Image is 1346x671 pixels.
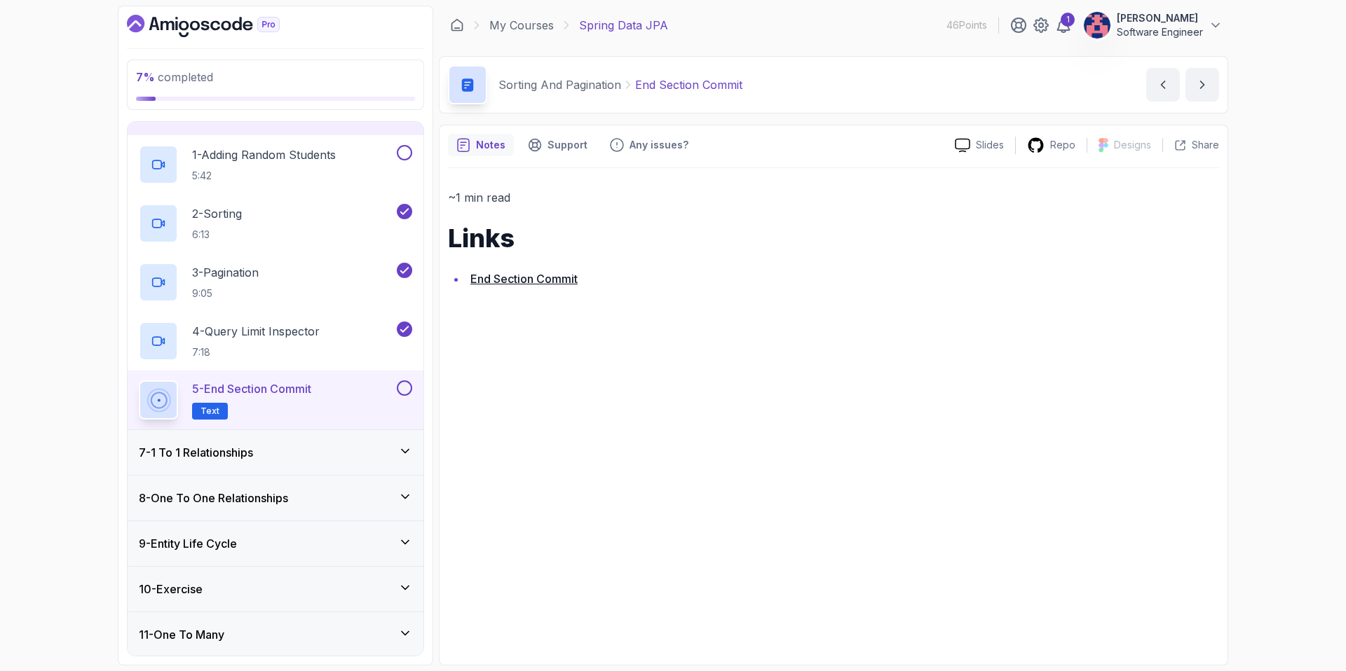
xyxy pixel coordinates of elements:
[139,145,412,184] button: 1-Adding Random Students5:42
[139,321,412,361] button: 4-Query Limit Inspector7:18
[1055,17,1072,34] a: 1
[489,17,554,34] a: My Courses
[128,476,423,520] button: 8-One To One Relationships
[1192,138,1219,152] p: Share
[139,204,412,243] button: 2-Sorting6:13
[548,138,587,152] p: Support
[128,567,423,611] button: 10-Exercise
[139,444,253,461] h3: 7 - 1 To 1 Relationships
[519,134,596,156] button: Support button
[601,134,697,156] button: Feedback button
[1083,11,1223,39] button: user profile image[PERSON_NAME]Software Engineer
[1117,25,1203,39] p: Software Engineer
[128,430,423,475] button: 7-1 To 1 Relationships
[1162,138,1219,152] button: Share
[192,169,336,183] p: 5:42
[139,263,412,302] button: 3-Pagination9:05
[1061,13,1075,27] div: 1
[139,626,224,643] h3: 11 - One To Many
[1084,12,1110,39] img: user profile image
[1117,11,1203,25] p: [PERSON_NAME]
[944,138,1015,153] a: Slides
[192,228,242,242] p: 6:13
[579,17,668,34] p: Spring Data JPA
[139,380,412,420] button: 5-End Section CommitText
[128,521,423,566] button: 9-Entity Life Cycle
[498,76,621,93] p: Sorting And Pagination
[128,612,423,657] button: 11-One To Many
[136,70,155,84] span: 7 %
[1185,68,1219,102] button: next content
[1016,137,1087,154] a: Repo
[450,18,464,32] a: Dashboard
[192,286,259,300] p: 9:05
[1114,138,1151,152] p: Designs
[139,581,203,597] h3: 10 - Exercise
[192,205,242,222] p: 2 - Sorting
[976,138,1004,152] p: Slides
[136,70,213,84] span: completed
[192,323,320,340] p: 4 - Query Limit Inspector
[192,264,259,281] p: 3 - Pagination
[476,138,505,152] p: Notes
[139,490,288,506] h3: 8 - One To One Relationships
[200,406,219,417] span: Text
[139,535,237,552] h3: 9 - Entity Life Cycle
[448,134,514,156] button: notes button
[630,138,688,152] p: Any issues?
[192,345,320,359] p: 7:18
[192,146,336,163] p: 1 - Adding Random Students
[448,188,1219,207] p: ~1 min read
[1146,68,1180,102] button: previous content
[127,15,312,37] a: Dashboard
[635,76,742,93] p: End Section Commit
[470,272,578,286] a: End Section Commit
[192,380,311,397] p: 5 - End Section Commit
[946,18,987,32] p: 46 Points
[448,224,1219,252] h1: Links
[1050,138,1075,152] p: Repo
